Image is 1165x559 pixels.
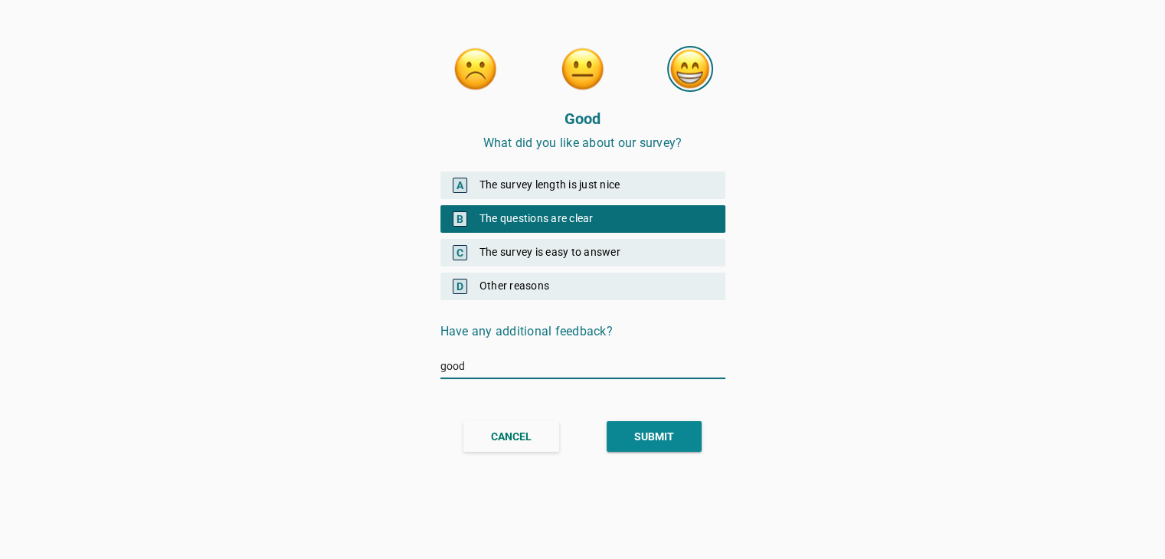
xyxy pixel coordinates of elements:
span: Have any additional feedback? [440,324,613,338]
div: The questions are clear [440,205,725,233]
span: B [453,211,467,227]
span: A [453,178,467,193]
strong: Good [565,110,601,128]
span: D [453,279,467,294]
span: C [453,245,467,260]
input: Type your Answer here [440,354,725,378]
div: CANCEL [491,429,532,445]
button: CANCEL [463,421,559,452]
button: SUBMIT [607,421,702,452]
div: The survey length is just nice [440,172,725,199]
div: Other reasons [440,273,725,300]
span: What did you like about our survey? [483,136,682,150]
div: SUBMIT [634,429,674,445]
div: The survey is easy to answer [440,239,725,266]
